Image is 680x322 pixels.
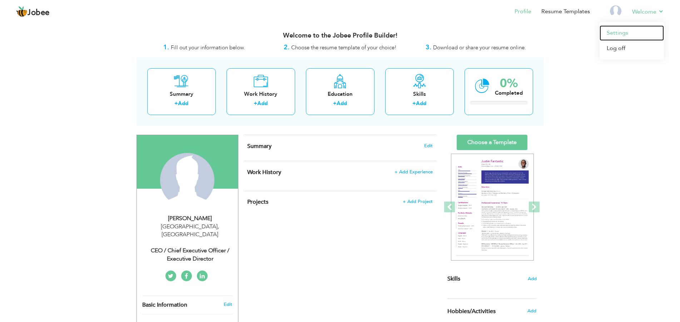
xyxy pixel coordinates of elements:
[247,198,432,205] h4: This helps to highlight the project, tools and skills you have worked on.
[247,143,432,150] h4: Adding a summary is a quick and easy way to highlight your experience and interests.
[610,5,621,17] img: Profile Img
[416,100,426,107] a: Add
[600,25,664,41] a: Settings
[28,9,50,17] span: Jobee
[284,43,289,52] strong: 2.
[153,90,210,98] div: Summary
[632,8,664,16] a: Welcome
[457,135,527,150] a: Choose a Template
[142,302,187,308] span: Basic Information
[333,100,337,107] label: +
[515,8,531,16] a: Profile
[218,223,219,231] span: ,
[403,199,433,204] span: + Add Project
[391,90,448,98] div: Skills
[257,100,268,107] a: Add
[247,142,272,150] span: Summary
[495,78,523,89] div: 0%
[447,275,460,283] span: Skills
[160,153,214,207] img: amjad rajput
[528,276,537,282] span: Add
[171,44,245,51] span: Fill out your information below.
[600,41,664,56] a: Log off
[433,44,526,51] span: Download or share your resume online.
[232,90,289,98] div: Work History
[16,6,28,18] img: jobee.io
[291,44,397,51] span: Choose the resume template of your choice!
[137,32,544,39] h3: Welcome to the Jobee Profile Builder!
[247,198,268,206] span: Projects
[178,100,188,107] a: Add
[424,143,433,148] span: Edit
[174,100,178,107] label: +
[254,100,257,107] label: +
[16,6,50,18] a: Jobee
[163,43,169,52] strong: 1.
[541,8,590,16] a: Resume Templates
[224,301,232,308] a: Edit
[312,90,369,98] div: Education
[394,169,433,174] span: + Add Experience
[447,308,496,315] span: Hobbies/Activities
[495,89,523,97] div: Completed
[337,100,347,107] a: Add
[247,168,281,176] span: Work History
[142,223,238,239] div: [GEOGRAPHIC_DATA] [GEOGRAPHIC_DATA]
[527,308,536,314] span: Add
[426,43,431,52] strong: 3.
[142,214,238,223] div: [PERSON_NAME]
[412,100,416,107] label: +
[142,247,238,263] div: CEO / Chief Executive Officer / Executive Director
[247,169,432,176] h4: This helps to show the companies you have worked for.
